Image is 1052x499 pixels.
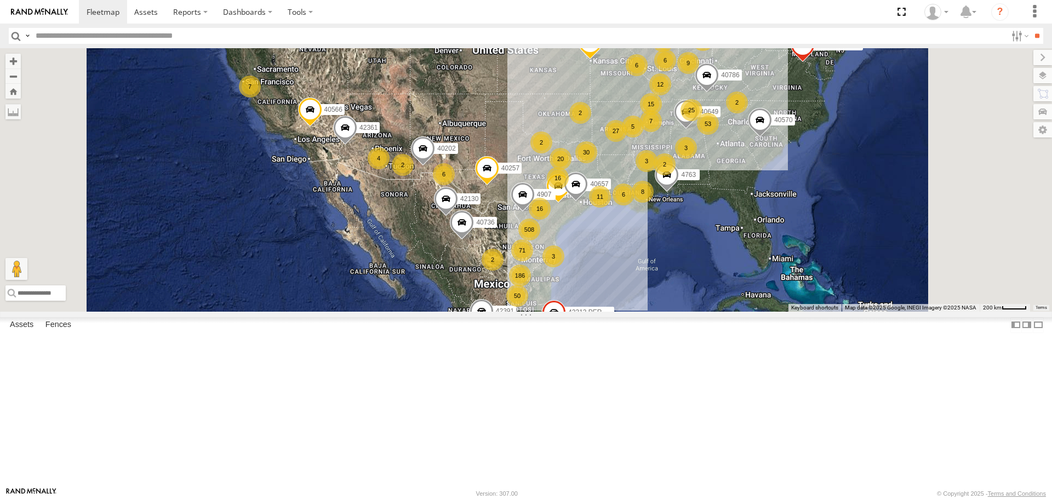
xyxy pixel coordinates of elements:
span: 40570 [774,116,792,124]
div: 2 [392,154,414,176]
span: 40566 [324,106,342,113]
div: 2 [726,91,748,113]
div: 186 [509,265,531,286]
span: 42130 [460,196,478,203]
span: 42391 [496,307,514,315]
div: 4 [368,147,390,169]
label: Measure [5,104,21,119]
div: 8 [632,181,654,203]
span: 40736 [476,219,494,226]
div: 3 [542,245,564,267]
div: 16 [547,167,569,189]
button: Zoom in [5,54,21,68]
div: 20 [550,148,571,170]
span: 4763 [681,171,696,179]
div: 30 [575,141,597,163]
div: 2 [654,153,676,175]
a: Visit our Website [6,488,56,499]
img: rand-logo.svg [11,8,68,16]
div: 71 [511,239,533,261]
label: Hide Summary Table [1033,317,1044,333]
div: 5 [622,116,644,137]
label: Assets [4,318,39,333]
div: 6 [433,163,455,185]
div: 9 [677,52,699,74]
span: 42361 [359,124,378,131]
div: 25 [681,99,702,121]
div: 2 [569,102,591,124]
div: 6 [613,183,634,205]
label: Fences [40,318,77,333]
span: 200 km [983,305,1002,311]
div: 16 [529,198,551,220]
div: 508 [518,219,540,240]
span: 40649 [700,108,718,116]
div: 2 [482,249,504,271]
button: Zoom out [5,68,21,84]
div: 7 [239,76,261,97]
div: 12 [649,73,671,95]
span: Map data ©2025 Google, INEGI Imagery ©2025 NASA [845,305,976,311]
button: Map Scale: 200 km per 42 pixels [980,304,1030,312]
span: 40202 [437,145,455,153]
span: 40657 [590,181,608,188]
div: 50 [506,285,528,307]
div: © Copyright 2025 - [937,490,1046,497]
label: Search Query [23,28,32,44]
button: Zoom Home [5,84,21,99]
div: Version: 307.00 [476,490,518,497]
div: 27 [605,120,627,142]
div: 11 [589,186,611,208]
div: 53 [697,113,719,135]
span: 40257 [501,164,519,172]
button: Keyboard shortcuts [791,304,838,312]
a: Terms and Conditions [988,490,1046,497]
div: 3 [675,137,697,159]
button: Drag Pegman onto the map to open Street View [5,258,27,280]
div: 6 [626,54,648,76]
div: 6 [654,49,676,71]
i: ? [991,3,1009,21]
label: Dock Summary Table to the Left [1010,317,1021,333]
label: Dock Summary Table to the Right [1021,317,1032,333]
div: 2 [530,131,552,153]
a: Terms (opens in new tab) [1036,305,1047,309]
div: 15 [640,93,662,115]
div: 7 [640,110,662,132]
div: 3 [636,150,658,172]
span: 40786 [721,72,739,79]
label: Map Settings [1033,122,1052,137]
span: 4907 [537,191,552,199]
span: 42313 PERDIDO [568,308,618,316]
label: Search Filter Options [1007,28,1031,44]
div: Aurora Salinas [921,4,952,20]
